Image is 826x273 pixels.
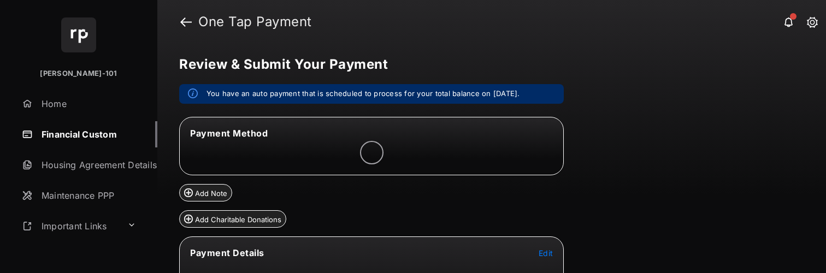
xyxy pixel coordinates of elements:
button: Add Charitable Donations [179,210,286,228]
a: Important Links [17,213,123,239]
button: Add Note [179,184,232,201]
button: Edit [539,247,553,258]
a: Housing Agreement Details [17,152,157,178]
p: [PERSON_NAME]-101 [40,68,117,79]
span: Payment Details [190,247,264,258]
h5: Review & Submit Your Payment [179,58,795,71]
img: svg+xml;base64,PHN2ZyB4bWxucz0iaHR0cDovL3d3dy53My5vcmcvMjAwMC9zdmciIHdpZHRoPSI2NCIgaGVpZ2h0PSI2NC... [61,17,96,52]
span: Payment Method [190,128,268,139]
a: Home [17,91,157,117]
span: Edit [539,248,553,258]
strong: One Tap Payment [198,15,312,28]
a: Community [17,244,123,270]
a: Financial Custom [17,121,157,147]
a: Maintenance PPP [17,182,157,209]
em: You have an auto payment that is scheduled to process for your total balance on [DATE]. [206,88,520,99]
